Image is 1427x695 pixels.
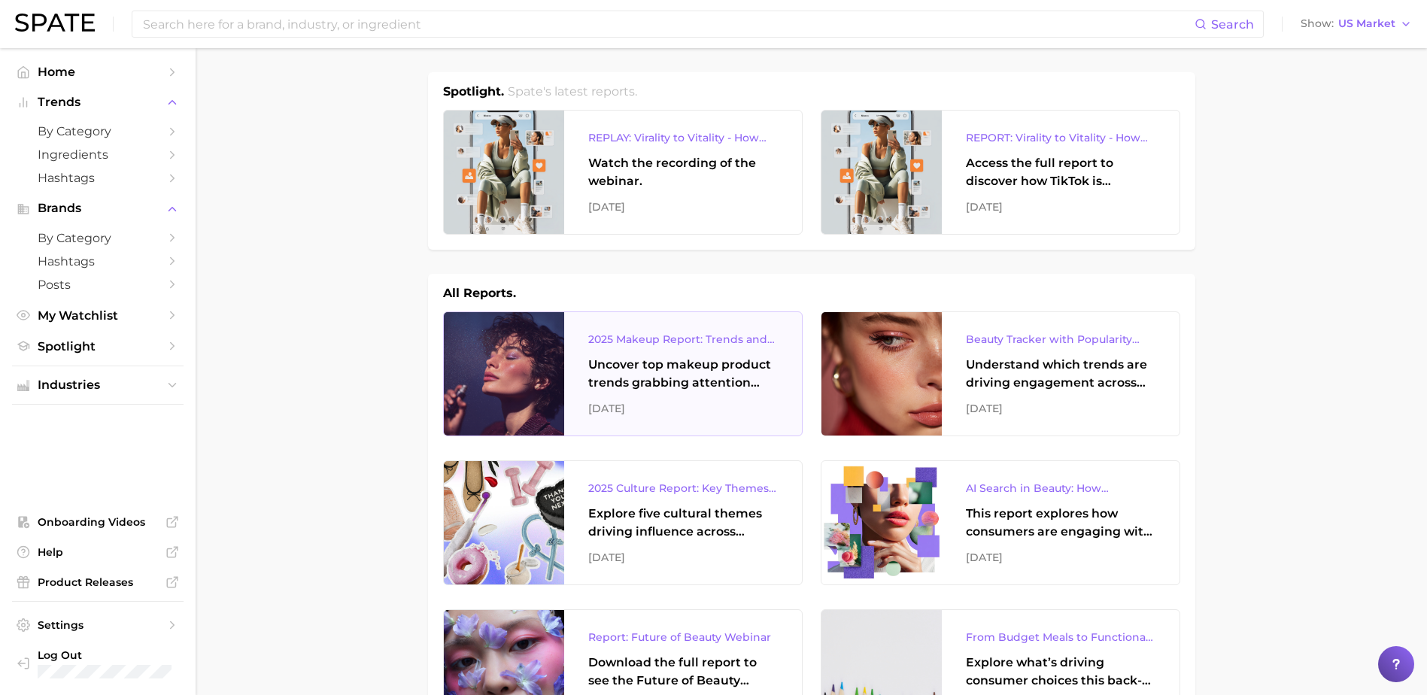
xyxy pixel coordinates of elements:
[38,147,158,162] span: Ingredients
[966,154,1155,190] div: Access the full report to discover how TikTok is reshaping the wellness landscape, from product d...
[588,654,778,690] div: Download the full report to see the Future of Beauty trends we unpacked during the webinar.
[12,226,184,250] a: by Category
[443,460,803,585] a: 2025 Culture Report: Key Themes That Are Shaping Consumer DemandExplore five cultural themes driv...
[588,154,778,190] div: Watch the recording of the webinar.
[1211,17,1254,32] span: Search
[12,273,184,296] a: Posts
[38,124,158,138] span: by Category
[12,197,184,220] button: Brands
[443,284,516,302] h1: All Reports.
[966,654,1155,690] div: Explore what’s driving consumer choices this back-to-school season From budget-friendly meals to ...
[966,198,1155,216] div: [DATE]
[588,505,778,541] div: Explore five cultural themes driving influence across beauty, food, and pop culture.
[966,505,1155,541] div: This report explores how consumers are engaging with AI-powered search tools — and what it means ...
[443,110,803,235] a: REPLAY: Virality to Vitality - How TikTok is Driving Wellness DiscoveryWatch the recording of the...
[821,110,1180,235] a: REPORT: Virality to Vitality - How TikTok is Driving Wellness DiscoveryAccess the full report to ...
[821,460,1180,585] a: AI Search in Beauty: How Consumers Are Using ChatGPT vs. Google SearchThis report explores how co...
[38,202,158,215] span: Brands
[38,575,158,589] span: Product Releases
[821,311,1180,436] a: Beauty Tracker with Popularity IndexUnderstand which trends are driving engagement across platfor...
[12,335,184,358] a: Spotlight
[12,91,184,114] button: Trends
[141,11,1195,37] input: Search here for a brand, industry, or ingredient
[12,374,184,396] button: Industries
[588,548,778,566] div: [DATE]
[12,143,184,166] a: Ingredients
[443,311,803,436] a: 2025 Makeup Report: Trends and Brands to WatchUncover top makeup product trends grabbing attentio...
[15,14,95,32] img: SPATE
[38,378,158,392] span: Industries
[966,399,1155,417] div: [DATE]
[38,648,220,662] span: Log Out
[588,198,778,216] div: [DATE]
[966,330,1155,348] div: Beauty Tracker with Popularity Index
[38,308,158,323] span: My Watchlist
[1338,20,1395,28] span: US Market
[966,548,1155,566] div: [DATE]
[12,304,184,327] a: My Watchlist
[38,96,158,109] span: Trends
[12,541,184,563] a: Help
[966,129,1155,147] div: REPORT: Virality to Vitality - How TikTok is Driving Wellness Discovery
[588,399,778,417] div: [DATE]
[12,120,184,143] a: by Category
[38,65,158,79] span: Home
[38,618,158,632] span: Settings
[966,479,1155,497] div: AI Search in Beauty: How Consumers Are Using ChatGPT vs. Google Search
[588,356,778,392] div: Uncover top makeup product trends grabbing attention across eye, lip, and face makeup, and the br...
[38,278,158,292] span: Posts
[588,628,778,646] div: Report: Future of Beauty Webinar
[966,628,1155,646] div: From Budget Meals to Functional Snacks: Food & Beverage Trends Shaping Consumer Behavior This Sch...
[38,339,158,354] span: Spotlight
[12,250,184,273] a: Hashtags
[588,479,778,497] div: 2025 Culture Report: Key Themes That Are Shaping Consumer Demand
[12,644,184,683] a: Log out. Currently logged in with e-mail caroline@truebeautyventures.com.
[966,356,1155,392] div: Understand which trends are driving engagement across platforms in the skin, hair, makeup, and fr...
[38,231,158,245] span: by Category
[12,60,184,83] a: Home
[38,254,158,269] span: Hashtags
[588,129,778,147] div: REPLAY: Virality to Vitality - How TikTok is Driving Wellness Discovery
[588,330,778,348] div: 2025 Makeup Report: Trends and Brands to Watch
[12,166,184,190] a: Hashtags
[443,83,504,101] h1: Spotlight.
[12,511,184,533] a: Onboarding Videos
[38,171,158,185] span: Hashtags
[38,545,158,559] span: Help
[12,571,184,593] a: Product Releases
[508,83,637,101] h2: Spate's latest reports.
[1297,14,1416,34] button: ShowUS Market
[38,515,158,529] span: Onboarding Videos
[12,614,184,636] a: Settings
[1301,20,1334,28] span: Show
